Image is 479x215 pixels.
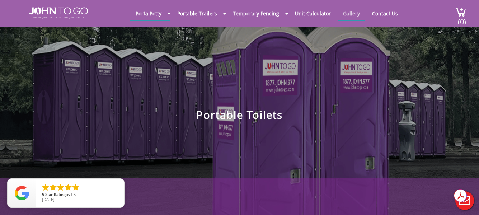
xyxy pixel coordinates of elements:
a: Unit Calculator [290,6,336,20]
li:  [56,183,65,192]
li:  [49,183,57,192]
span: by [42,192,118,197]
a: Porta Potty [130,6,167,20]
span: Star Rating [45,192,66,197]
img: cart a [455,7,466,17]
span: T S [70,192,76,197]
button: Live Chat [450,186,479,215]
a: Temporary Fencing [227,6,285,20]
img: Review Rating [15,186,29,200]
span: [DATE] [42,197,55,202]
li:  [71,183,80,192]
a: Contact Us [367,6,403,20]
a: Gallery [338,6,365,20]
li:  [64,183,72,192]
a: Portable Trailers [172,6,222,20]
span: (0) [457,11,466,27]
img: JOHN to go [29,7,88,19]
li:  [41,183,50,192]
span: 5 [42,192,44,197]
